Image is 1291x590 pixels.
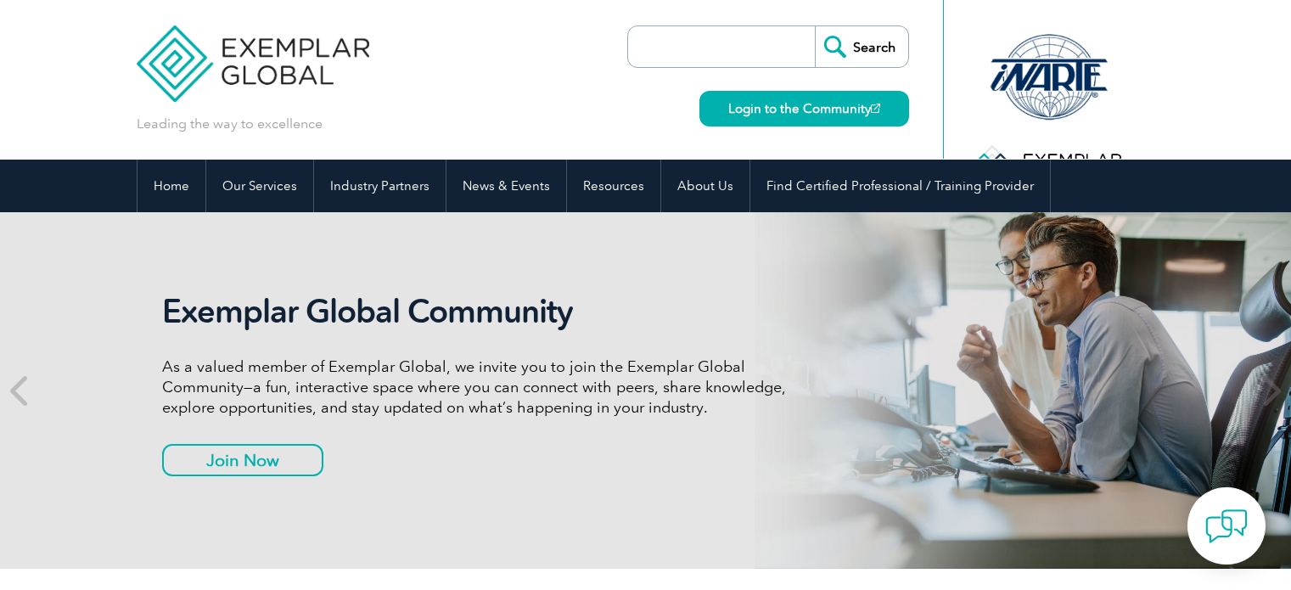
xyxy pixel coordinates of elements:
a: News & Events [446,160,566,212]
a: Find Certified Professional / Training Provider [750,160,1050,212]
a: Login to the Community [699,91,909,126]
img: contact-chat.png [1205,505,1248,548]
a: Industry Partners [314,160,446,212]
input: Search [815,26,908,67]
a: About Us [661,160,749,212]
h2: Exemplar Global Community [162,292,799,331]
a: Home [138,160,205,212]
p: Leading the way to excellence [137,115,323,133]
img: open_square.png [871,104,880,113]
p: As a valued member of Exemplar Global, we invite you to join the Exemplar Global Community—a fun,... [162,357,799,418]
a: Our Services [206,160,313,212]
a: Join Now [162,444,323,476]
a: Resources [567,160,660,212]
